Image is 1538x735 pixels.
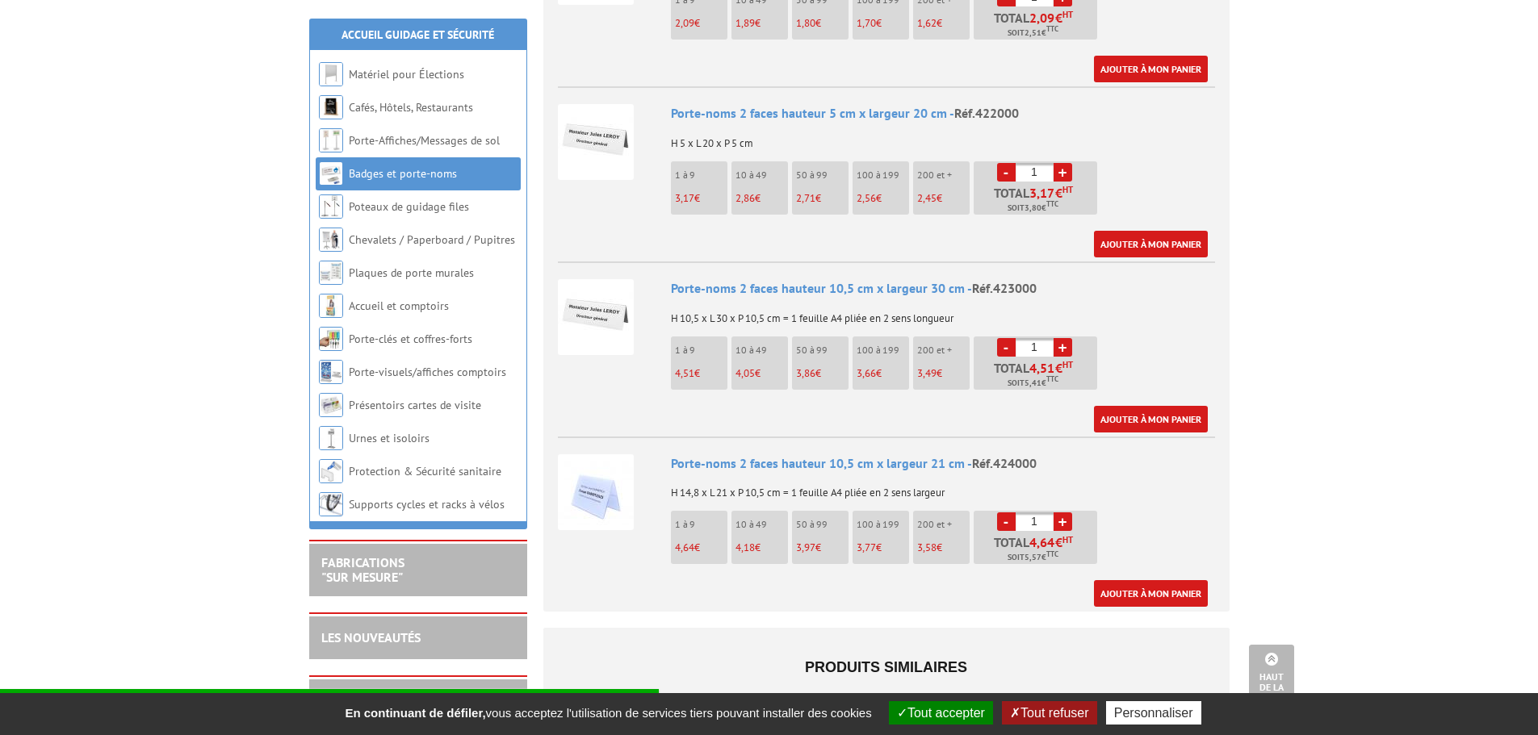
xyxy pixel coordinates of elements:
[349,232,515,247] a: Chevalets / Paperboard / Pupitres
[321,629,421,645] a: LES NOUVEAUTÉS
[558,279,634,355] img: Porte-noms 2 faces hauteur 10,5 cm x largeur 30 cm
[1029,361,1055,374] span: 4,51
[1002,701,1096,725] button: Tout refuser
[796,345,849,356] p: 50 à 99
[857,16,876,30] span: 1,70
[735,191,755,205] span: 2,86
[857,18,909,29] p: €
[1055,11,1062,24] span: €
[342,27,494,42] a: Accueil Guidage et Sécurité
[1062,184,1073,195] sup: HT
[1062,534,1073,545] sup: HT
[671,279,1215,298] div: Porte-noms 2 faces hauteur 10,5 cm x largeur 30 cm -
[735,542,788,553] p: €
[319,294,343,318] img: Accueil et comptoirs
[1055,186,1062,199] span: €
[1062,359,1073,370] sup: HT
[349,199,469,214] a: Poteaux de guidage files
[675,519,727,530] p: 1 à 9
[857,519,909,530] p: 100 à 199
[675,542,727,553] p: €
[917,191,937,205] span: 2,45
[857,541,876,554] span: 3,77
[735,368,788,379] p: €
[997,163,1016,182] a: -
[349,497,505,512] a: Supports cycles et racks à vélos
[857,193,909,204] p: €
[735,519,788,530] p: 10 à 49
[319,393,343,417] img: Présentoirs cartes de visite
[735,16,755,30] span: 1,89
[675,368,727,379] p: €
[972,280,1037,296] span: Réf.423000
[917,366,937,380] span: 3,49
[319,459,343,483] img: Protection & Sécurité sanitaire
[1008,202,1058,215] span: Soit €
[349,431,430,445] a: Urnes et isoloirs
[1029,536,1055,549] span: 4,64
[1054,338,1072,357] a: +
[917,16,937,30] span: 1,62
[735,169,788,181] p: 10 à 49
[857,368,909,379] p: €
[1106,701,1201,725] button: Personnaliser (fenêtre modale)
[319,261,343,285] img: Plaques de porte murales
[1094,580,1208,607] a: Ajouter à mon panier
[796,519,849,530] p: 50 à 99
[675,541,694,554] span: 4,64
[1025,27,1041,40] span: 2,51
[671,104,1215,123] div: Porte-noms 2 faces hauteur 5 cm x largeur 20 cm -
[796,193,849,204] p: €
[349,464,501,478] a: Protection & Sécurité sanitaire
[1094,231,1208,257] a: Ajouter à mon panier
[978,536,1097,564] p: Total
[349,365,506,379] a: Porte-visuels/affiches comptoirs
[857,366,876,380] span: 3,66
[978,11,1097,40] p: Total
[675,345,727,356] p: 1 à 9
[319,426,343,450] img: Urnes et isoloirs
[349,332,472,346] a: Porte-clés et coffres-forts
[1094,56,1208,82] a: Ajouter à mon panier
[972,455,1037,471] span: Réf.424000
[349,398,481,412] a: Présentoirs cartes de visite
[558,454,634,530] img: Porte-noms 2 faces hauteur 10,5 cm x largeur 21 cm
[978,361,1097,390] p: Total
[1025,551,1041,564] span: 5,57
[675,193,727,204] p: €
[796,16,815,30] span: 1,80
[1046,374,1058,383] sup: TTC
[796,366,815,380] span: 3,86
[796,542,849,553] p: €
[917,345,970,356] p: 200 et +
[1008,27,1058,40] span: Soit €
[1008,551,1058,564] span: Soit €
[917,542,970,553] p: €
[917,193,970,204] p: €
[997,338,1016,357] a: -
[805,659,967,675] span: Produits similaires
[1046,549,1058,558] sup: TTC
[319,128,343,152] img: Porte-Affiches/Messages de sol
[889,701,993,725] button: Tout accepter
[319,327,343,351] img: Porte-clés et coffres-forts
[675,191,694,205] span: 3,17
[319,62,343,86] img: Matériel pour Élections
[319,228,343,252] img: Chevalets / Paperboard / Pupitres
[671,454,1215,473] div: Porte-noms 2 faces hauteur 10,5 cm x largeur 21 cm -
[735,193,788,204] p: €
[978,186,1097,215] p: Total
[1029,186,1055,199] span: 3,17
[1046,199,1058,208] sup: TTC
[349,299,449,313] a: Accueil et comptoirs
[349,166,457,181] a: Badges et porte-noms
[796,541,815,554] span: 3,97
[1029,11,1055,24] span: 2,09
[796,368,849,379] p: €
[319,492,343,516] img: Supports cycles et racks à vélos
[319,360,343,384] img: Porte-visuels/affiches comptoirs
[321,554,404,585] a: FABRICATIONS"Sur Mesure"
[1094,406,1208,432] a: Ajouter à mon panier
[735,345,788,356] p: 10 à 49
[917,18,970,29] p: €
